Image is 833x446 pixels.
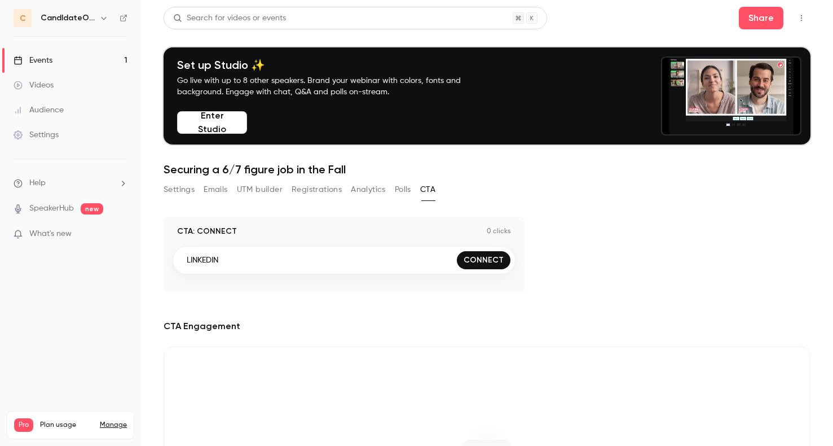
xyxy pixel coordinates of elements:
[204,181,227,199] button: Emails
[164,163,810,176] h1: Securing a 6/7 figure job in the Fall
[177,58,487,72] h4: Set up Studio ✨
[29,203,74,215] a: SpeakerHub
[395,181,411,199] button: Polls
[164,181,195,199] button: Settings
[187,255,218,266] p: LINKEDIN
[29,228,72,240] span: What's new
[29,177,46,189] span: Help
[351,181,386,199] button: Analytics
[173,12,286,24] div: Search for videos or events
[20,12,26,24] span: C
[14,104,64,116] div: Audience
[81,203,103,215] span: new
[40,421,93,430] span: Plan usage
[420,181,435,199] button: CTA
[100,421,127,430] a: Manage
[14,129,59,141] div: Settings
[14,80,54,91] div: Videos
[14,418,33,432] span: Pro
[487,227,511,236] p: 0 clicks
[292,181,342,199] button: Registrations
[14,177,127,189] li: help-dropdown-opener
[41,12,95,24] h6: CandIdateOps
[457,251,510,269] a: CONNECT
[177,111,247,134] button: Enter Studio
[164,320,240,333] p: CTA Engagement
[237,181,283,199] button: UTM builder
[739,7,783,29] button: Share
[14,55,52,66] div: Events
[177,75,487,98] p: Go live with up to 8 other speakers. Brand your webinar with colors, fonts and background. Engage...
[177,226,237,237] p: CTA: CONNECT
